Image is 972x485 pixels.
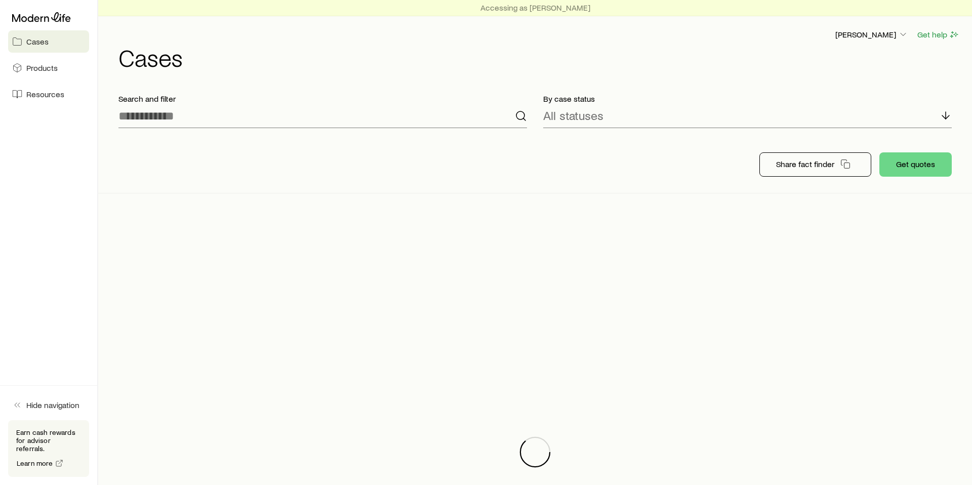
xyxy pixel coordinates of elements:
[118,45,960,69] h1: Cases
[17,460,53,467] span: Learn more
[26,89,64,99] span: Resources
[16,428,81,453] p: Earn cash rewards for advisor referrals.
[26,36,49,47] span: Cases
[776,159,834,169] p: Share fact finder
[8,57,89,79] a: Products
[480,3,590,13] p: Accessing as [PERSON_NAME]
[118,94,527,104] p: Search and filter
[26,400,79,410] span: Hide navigation
[8,30,89,53] a: Cases
[835,29,908,39] p: [PERSON_NAME]
[8,83,89,105] a: Resources
[543,108,603,123] p: All statuses
[759,152,871,177] button: Share fact finder
[8,394,89,416] button: Hide navigation
[917,29,960,41] button: Get help
[26,63,58,73] span: Products
[543,94,952,104] p: By case status
[8,420,89,477] div: Earn cash rewards for advisor referrals.Learn more
[879,152,952,177] button: Get quotes
[835,29,909,41] button: [PERSON_NAME]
